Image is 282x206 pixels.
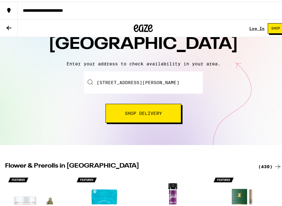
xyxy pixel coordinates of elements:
a: (430) [258,161,282,169]
h2: Flower & Prerolls in [GEOGRAPHIC_DATA] [5,161,251,169]
p: Enter your address to check availability in your area. [6,60,280,65]
span: Hi. Need any help? [4,4,46,10]
span: Shop Delivery [125,110,162,114]
span: [GEOGRAPHIC_DATA] [48,35,238,51]
a: Log In [249,25,265,29]
span: Shop [271,25,280,29]
button: Shop Delivery [106,102,181,121]
input: Enter your delivery address [84,70,203,92]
